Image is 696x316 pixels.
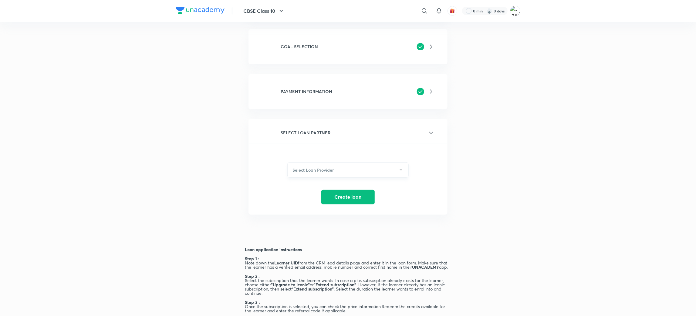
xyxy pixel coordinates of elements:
[292,167,334,173] h6: Select Loan Provider
[274,260,298,266] strong: Learner UID
[245,261,451,269] h6: Note down the from the CRM lead details page and enter it in the loan form. Make sure that the le...
[314,282,356,287] strong: "Extend subscription"
[281,43,318,50] h6: GOAL SELECTION
[271,282,310,287] strong: "Upgrade to Iconic"
[287,162,409,178] button: Select Loan Provider
[510,6,520,16] img: Junaid Saleem
[448,6,457,16] button: avatar
[281,129,330,136] h6: SELECT LOAN PARTNER
[245,278,451,295] h6: Select the subscription that the learner wants. In case a plus subscription already exists for th...
[292,286,334,292] strong: “Extend subscription”
[176,7,225,14] img: Company Logo
[245,257,263,261] h6: Step 1 :
[240,5,289,17] button: CBSE Class 10
[245,274,263,278] h6: Step 2 :
[321,190,375,204] button: Create loan
[245,300,263,304] h6: Step 3 :
[245,247,451,252] h6: Loan application instructions
[486,8,492,14] img: streak
[176,7,225,15] a: Company Logo
[281,88,332,95] h6: PAYMENT INFORMATION
[245,304,451,313] h6: Once the subscription is selected, you can check the price information.Redeem the credits availab...
[450,8,455,14] img: avatar
[412,264,439,270] strong: UNACADEMY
